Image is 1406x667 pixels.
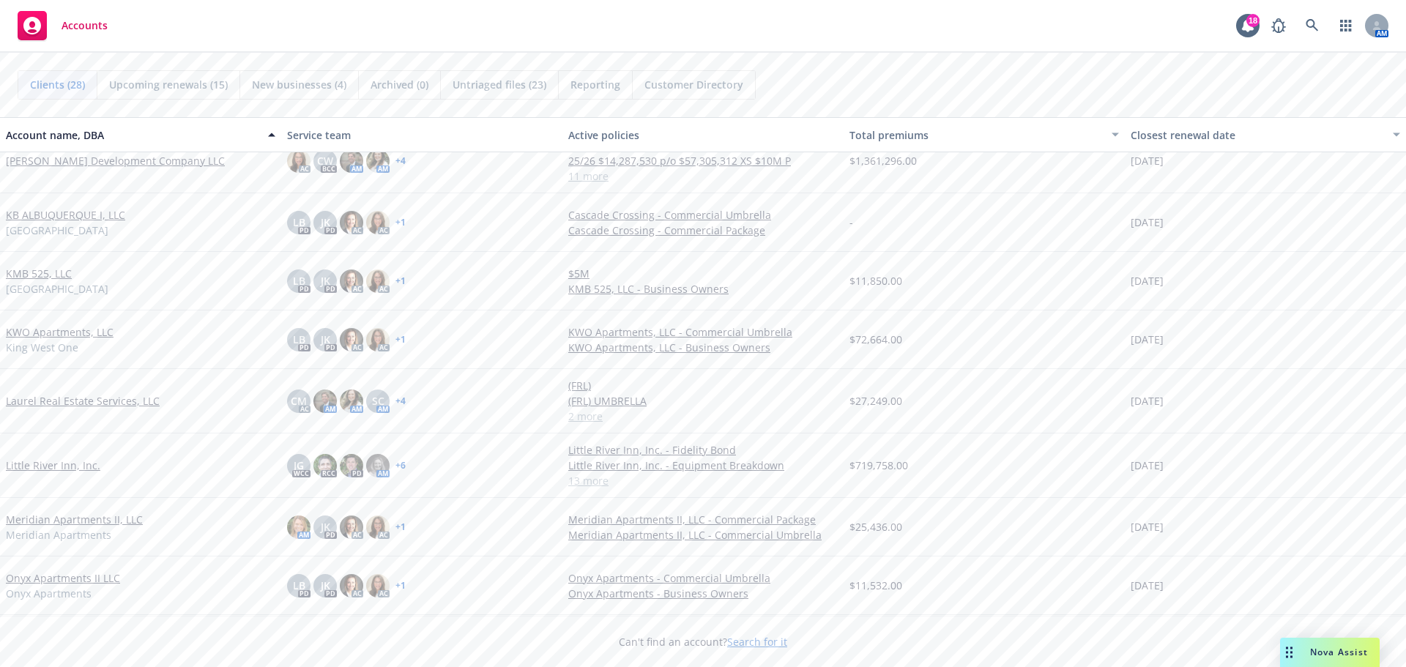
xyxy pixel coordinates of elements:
a: Search [1298,11,1327,40]
a: Accounts [12,5,114,46]
button: Service team [281,117,562,152]
span: CW [317,153,333,168]
span: Onyx Apartments [6,586,92,601]
a: Onyx Apartments II LLC [6,570,120,586]
span: JK [321,578,330,593]
a: + 6 [395,461,406,470]
a: (FRL) [568,378,838,393]
span: $719,758.00 [849,458,908,473]
span: $27,249.00 [849,393,902,409]
span: [DATE] [1131,578,1164,593]
a: + 1 [395,277,406,286]
span: [DATE] [1131,393,1164,409]
span: [GEOGRAPHIC_DATA] [6,281,108,297]
img: photo [340,574,363,597]
span: $72,664.00 [849,332,902,347]
div: Service team [287,127,557,143]
a: KWO Apartments, LLC - Commercial Umbrella [568,324,838,340]
span: Nova Assist [1310,646,1368,658]
img: photo [313,390,337,413]
span: [DATE] [1131,153,1164,168]
span: Customer Directory [644,77,743,92]
a: KB ALBUQUERQUE I, LLC [6,207,125,223]
img: photo [287,149,310,173]
a: Cascade Crossing - Commercial Package [568,223,838,238]
span: - [849,215,853,230]
span: [DATE] [1131,519,1164,534]
div: Drag to move [1280,638,1298,667]
a: $5M [568,266,838,281]
a: + 1 [395,581,406,590]
span: [DATE] [1131,273,1164,288]
a: Switch app [1331,11,1361,40]
span: JK [321,215,330,230]
a: KMB 525, LLC - Business Owners [568,281,838,297]
span: $1,361,296.00 [849,153,917,168]
span: $11,532.00 [849,578,902,593]
div: Total premiums [849,127,1103,143]
img: photo [366,328,390,351]
span: LB [293,273,305,288]
a: + 1 [395,523,406,532]
img: photo [366,269,390,293]
span: LB [293,578,305,593]
a: Meridian Apartments II, LLC [6,512,143,527]
a: Little River Inn, Inc. - Equipment Breakdown [568,458,838,473]
span: [DATE] [1131,215,1164,230]
a: Report a Bug [1264,11,1293,40]
span: LB [293,215,305,230]
span: King West One [6,340,78,355]
a: 2 more [568,409,838,424]
span: Can't find an account? [619,634,787,649]
img: photo [340,454,363,477]
a: Meridian Apartments II, LLC - Commercial Umbrella [568,527,838,543]
span: Upcoming renewals (15) [109,77,228,92]
img: photo [340,390,363,413]
span: $11,850.00 [849,273,902,288]
span: [GEOGRAPHIC_DATA] [6,223,108,238]
button: Nova Assist [1280,638,1380,667]
a: KWO Apartments, LLC - Business Owners [568,340,838,355]
div: Account name, DBA [6,127,259,143]
img: photo [366,211,390,234]
span: JK [321,519,330,534]
a: KMB 525, LLC [6,266,72,281]
img: photo [287,515,310,539]
span: [DATE] [1131,332,1164,347]
a: Little River Inn, Inc. [6,458,100,473]
div: 18 [1246,14,1260,27]
span: Meridian Apartments [6,527,111,543]
a: + 1 [395,335,406,344]
a: Cascade Crossing - Commercial Umbrella [568,207,838,223]
span: JK [321,332,330,347]
a: + 1 [395,218,406,227]
a: Search for it [727,635,787,649]
a: (FRL) UMBRELLA [568,393,838,409]
a: Onyx Apartments - Business Owners [568,586,838,601]
span: Reporting [570,77,620,92]
img: photo [366,515,390,539]
span: LB [293,332,305,347]
button: Total premiums [844,117,1125,152]
span: Archived (0) [371,77,428,92]
a: 11 more [568,168,838,184]
button: Active policies [562,117,844,152]
span: SC [372,393,384,409]
img: photo [340,515,363,539]
div: Active policies [568,127,838,143]
a: KWO Apartments, LLC [6,324,114,340]
span: $25,436.00 [849,519,902,534]
a: Laurel Real Estate Services, LLC [6,393,160,409]
img: photo [340,328,363,351]
span: [DATE] [1131,458,1164,473]
span: Untriaged files (23) [453,77,546,92]
span: CM [291,393,307,409]
a: 13 more [568,473,838,488]
a: Onyx Apartments - Commercial Umbrella [568,570,838,586]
